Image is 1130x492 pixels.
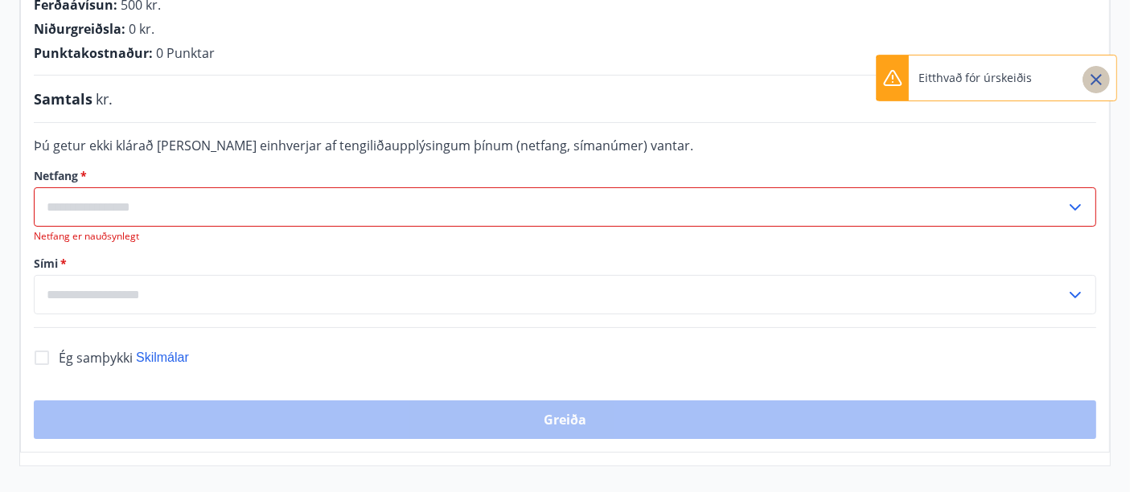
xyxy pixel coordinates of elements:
span: Niðurgreiðsla : [34,20,125,38]
p: Eitthvað fór úrskeiðis [918,70,1032,86]
span: Þú getur ekki klárað [PERSON_NAME] einhverjar af tengiliðaupplýsingum þínum (netfang, símanúmer) ... [34,137,693,154]
button: Close [1083,66,1110,93]
span: Samtals [34,88,92,109]
button: Skilmálar [136,349,189,367]
span: Ég samþykki [59,349,133,367]
span: 0 kr. [129,20,154,38]
p: Netfang er nauðsynlegt [34,230,1096,243]
label: Netfang [34,168,1096,184]
span: Skilmálar [136,351,189,364]
span: 0 Punktar [156,44,215,62]
span: Punktakostnaður : [34,44,153,62]
label: Sími [34,256,1096,272]
span: kr. [96,88,113,109]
